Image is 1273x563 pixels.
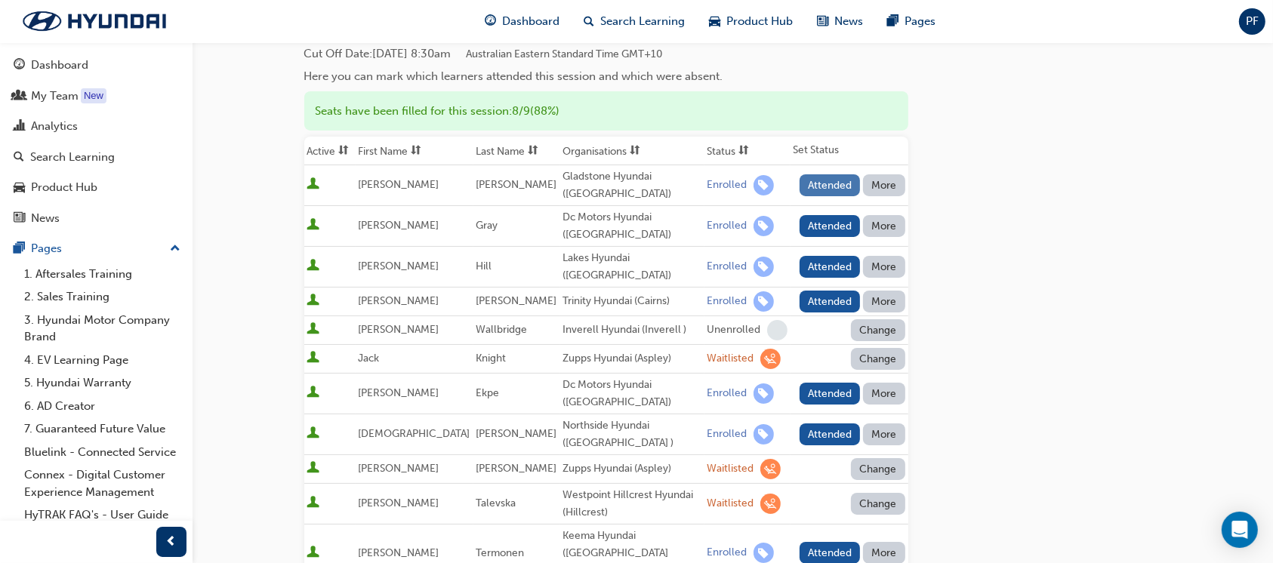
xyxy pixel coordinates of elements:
[18,371,186,395] a: 5. Hyundai Warranty
[563,460,701,478] div: Zupps Hyundai (Aspley)
[563,250,701,284] div: Lakes Hyundai ([GEOGRAPHIC_DATA])
[307,546,320,561] span: User is active
[476,546,525,559] span: Termonen
[476,462,557,475] span: [PERSON_NAME]
[359,260,439,272] span: [PERSON_NAME]
[563,209,701,243] div: Dc Motors Hyundai ([GEOGRAPHIC_DATA])
[8,5,181,37] img: Trak
[14,181,25,195] span: car-icon
[473,6,572,37] a: guage-iconDashboard
[707,497,754,511] div: Waitlisted
[359,427,470,440] span: [DEMOGRAPHIC_DATA]
[707,219,747,233] div: Enrolled
[304,137,356,165] th: Toggle SortBy
[476,352,507,365] span: Knight
[476,427,557,440] span: [PERSON_NAME]
[754,291,774,312] span: learningRecordVerb_ENROLL-icon
[359,178,439,191] span: [PERSON_NAME]
[563,293,701,310] div: Trinity Hyundai (Cairns)
[800,174,861,196] button: Attended
[754,424,774,445] span: learningRecordVerb_ENROLL-icon
[307,351,320,366] span: User is active
[30,149,115,166] div: Search Learning
[563,377,701,411] div: Dc Motors Hyundai ([GEOGRAPHIC_DATA])
[18,441,186,464] a: Bluelink - Connected Service
[502,13,559,30] span: Dashboard
[307,294,320,309] span: User is active
[18,309,186,349] a: 3. Hyundai Motor Company Brand
[476,260,492,272] span: Hill
[800,215,861,237] button: Attended
[851,493,905,515] button: Change
[754,383,774,404] span: learningRecordVerb_ENROLL-icon
[707,352,754,366] div: Waitlisted
[467,48,663,60] span: Australian Eastern Standard Time GMT+10
[707,546,747,560] div: Enrolled
[754,216,774,236] span: learningRecordVerb_ENROLL-icon
[760,459,781,479] span: learningRecordVerb_WAITLIST-icon
[81,88,106,103] div: Tooltip anchor
[18,285,186,309] a: 2. Sales Training
[709,12,720,31] span: car-icon
[817,12,828,31] span: news-icon
[18,463,186,503] a: Connex - Digital Customer Experience Management
[563,350,701,368] div: Zupps Hyundai (Aspley)
[31,57,88,74] div: Dashboard
[851,458,905,480] button: Change
[584,12,594,31] span: search-icon
[707,427,747,441] div: Enrolled
[863,383,905,405] button: More
[863,215,905,237] button: More
[600,13,685,30] span: Search Learning
[863,256,905,278] button: More
[800,256,861,278] button: Attended
[572,6,697,37] a: search-iconSearch Learning
[1222,512,1258,548] div: Open Intercom Messenger
[1246,13,1259,30] span: PF
[707,462,754,476] div: Waitlisted
[307,177,320,192] span: User is active
[359,497,439,509] span: [PERSON_NAME]
[707,260,747,274] div: Enrolled
[563,487,701,521] div: Westpoint Hillcrest Hyundai (Hillcrest)
[14,212,25,226] span: news-icon
[563,417,701,451] div: Northside Hyundai ([GEOGRAPHIC_DATA] )
[485,12,496,31] span: guage-icon
[887,12,898,31] span: pages-icon
[1239,8,1265,35] button: PF
[170,239,180,259] span: up-icon
[800,423,861,445] button: Attended
[851,348,905,370] button: Change
[31,179,97,196] div: Product Hub
[6,174,186,202] a: Product Hub
[707,386,747,401] div: Enrolled
[6,143,186,171] a: Search Learning
[304,91,908,131] div: Seats have been filled for this session : 8 / 9 ( 88% )
[18,503,186,527] a: HyTRAK FAQ's - User Guide
[473,137,560,165] th: Toggle SortBy
[529,145,539,158] span: sorting-icon
[307,259,320,274] span: User is active
[6,48,186,235] button: DashboardMy TeamAnalyticsSearch LearningProduct HubNews
[563,168,701,202] div: Gladstone Hyundai ([GEOGRAPHIC_DATA])
[14,90,25,103] span: people-icon
[800,383,861,405] button: Attended
[707,294,747,309] div: Enrolled
[339,145,350,158] span: sorting-icon
[307,218,320,233] span: User is active
[754,257,774,277] span: learningRecordVerb_ENROLL-icon
[476,294,557,307] span: [PERSON_NAME]
[307,461,320,476] span: User is active
[697,6,805,37] a: car-iconProduct Hub
[411,145,422,158] span: sorting-icon
[834,13,863,30] span: News
[560,137,704,165] th: Toggle SortBy
[14,151,24,165] span: search-icon
[905,13,935,30] span: Pages
[767,320,788,340] span: learningRecordVerb_NONE-icon
[704,137,791,165] th: Toggle SortBy
[18,263,186,286] a: 1. Aftersales Training
[18,417,186,441] a: 7. Guaranteed Future Value
[18,349,186,372] a: 4. EV Learning Page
